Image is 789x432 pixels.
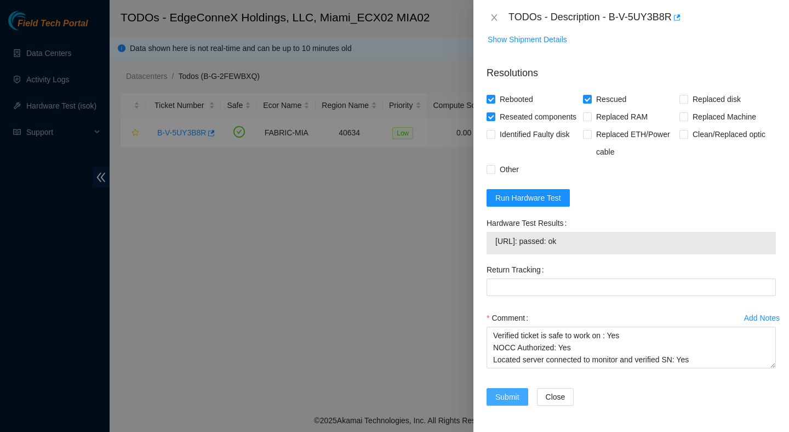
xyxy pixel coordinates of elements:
label: Hardware Test Results [487,214,571,232]
span: Close [546,391,565,403]
span: Rescued [592,90,631,108]
span: Reseated components [495,108,581,126]
textarea: Comment [487,327,776,368]
span: Rebooted [495,90,538,108]
span: [URL]: passed: ok [495,235,767,247]
span: Other [495,161,523,178]
span: Replaced RAM [592,108,652,126]
label: Comment [487,309,533,327]
div: TODOs - Description - B-V-5UY3B8R [508,9,776,26]
span: Replaced Machine [688,108,761,126]
span: Replaced disk [688,90,745,108]
button: Add Notes [744,309,780,327]
input: Return Tracking [487,278,776,296]
label: Return Tracking [487,261,548,278]
button: Show Shipment Details [487,31,568,48]
button: Run Hardware Test [487,189,570,207]
span: Replaced ETH/Power cable [592,126,679,161]
button: Close [537,388,574,406]
span: close [490,13,499,22]
button: Close [487,13,502,23]
button: Submit [487,388,528,406]
span: Identified Faulty disk [495,126,574,143]
div: Add Notes [744,314,780,322]
p: Resolutions [487,57,776,81]
span: Show Shipment Details [488,33,567,46]
span: Run Hardware Test [495,192,561,204]
span: Clean/Replaced optic [688,126,770,143]
span: Submit [495,391,519,403]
